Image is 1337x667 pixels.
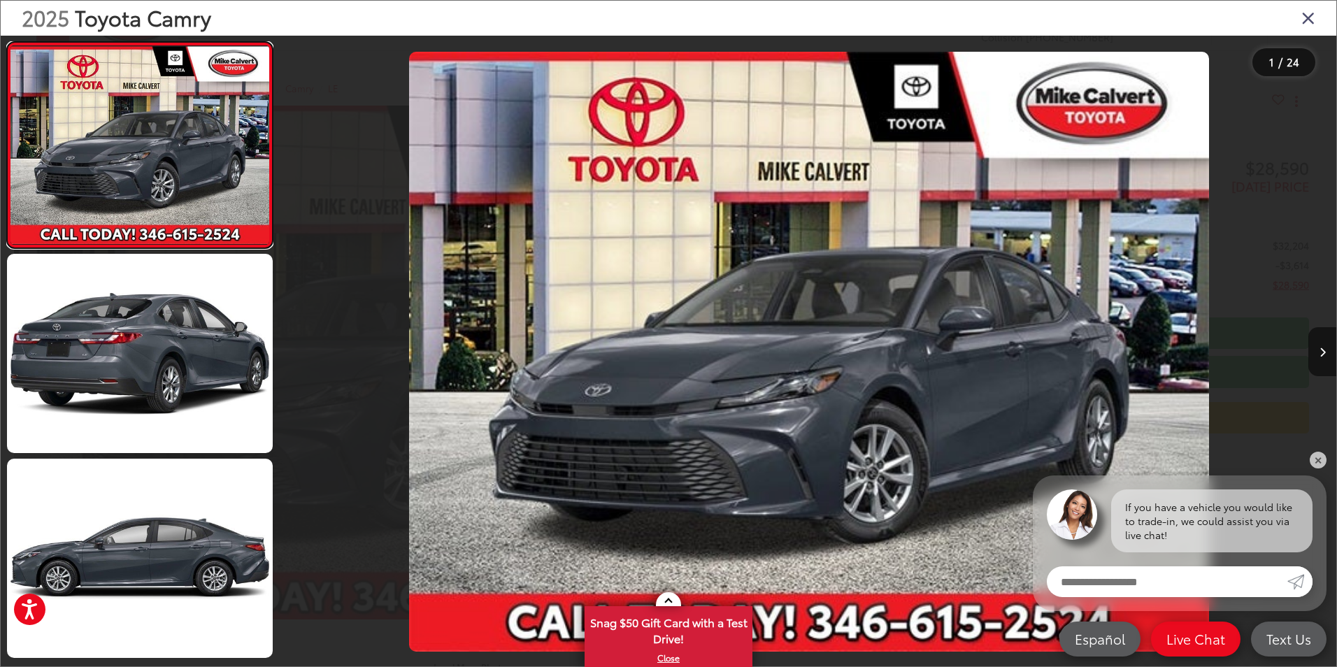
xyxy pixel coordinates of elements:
[75,2,211,32] span: Toyota Camry
[1047,566,1287,597] input: Enter your message
[282,52,1336,652] div: 2025 Toyota Camry LE 0
[409,52,1210,652] img: 2025 Toyota Camry LE
[586,608,751,650] span: Snag $50 Gift Card with a Test Drive!
[4,252,276,455] img: 2025 Toyota Camry LE
[1151,622,1241,657] a: Live Chat
[22,2,69,32] span: 2025
[8,46,271,244] img: 2025 Toyota Camry LE
[1301,8,1315,27] i: Close gallery
[1251,622,1327,657] a: Text Us
[4,457,276,660] img: 2025 Toyota Camry LE
[1287,566,1313,597] a: Submit
[1269,54,1274,69] span: 1
[1308,327,1336,376] button: Next image
[1259,630,1318,647] span: Text Us
[1287,54,1299,69] span: 24
[1159,630,1232,647] span: Live Chat
[1059,622,1141,657] a: Español
[1111,489,1313,552] div: If you have a vehicle you would like to trade-in, we could assist you via live chat!
[1277,57,1284,67] span: /
[1068,630,1132,647] span: Español
[1047,489,1097,540] img: Agent profile photo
